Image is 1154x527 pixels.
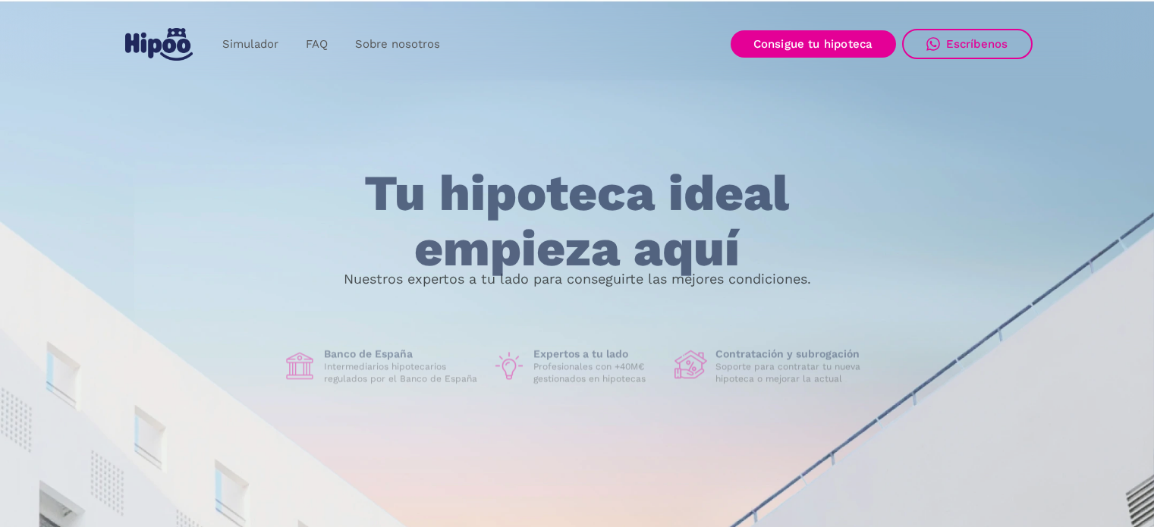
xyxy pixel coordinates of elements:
p: Nuestros expertos a tu lado para conseguirte las mejores condiciones. [344,273,811,285]
p: Profesionales con +40M€ gestionados en hipotecas [533,361,662,385]
h1: Banco de España [324,347,480,361]
h1: Expertos a tu lado [533,347,662,361]
a: Simulador [209,30,292,59]
div: Escríbenos [946,37,1008,51]
a: Escríbenos [902,29,1033,59]
a: FAQ [292,30,341,59]
p: Soporte para contratar tu nueva hipoteca o mejorar la actual [715,361,872,385]
h1: Tu hipoteca ideal empieza aquí [289,166,864,276]
h1: Contratación y subrogación [715,347,872,361]
a: Consigue tu hipoteca [731,30,896,58]
a: Sobre nosotros [341,30,454,59]
a: home [122,22,197,67]
p: Intermediarios hipotecarios regulados por el Banco de España [324,361,480,385]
